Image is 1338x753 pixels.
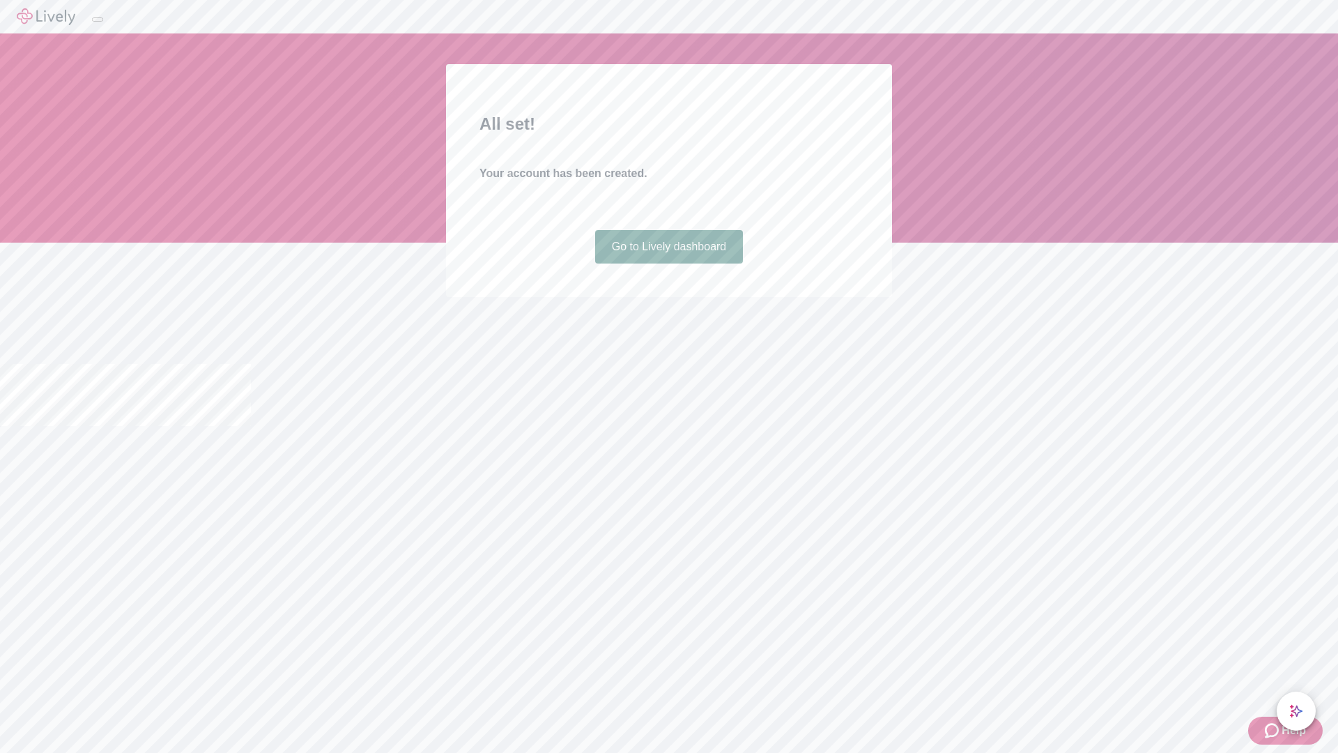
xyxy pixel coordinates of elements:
[479,165,859,182] h4: Your account has been created.
[1289,704,1303,718] svg: Lively AI Assistant
[1277,692,1316,731] button: chat
[479,112,859,137] h2: All set!
[92,17,103,22] button: Log out
[595,230,744,264] a: Go to Lively dashboard
[1248,717,1323,745] button: Zendesk support iconHelp
[17,8,75,25] img: Lively
[1282,722,1306,739] span: Help
[1265,722,1282,739] svg: Zendesk support icon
